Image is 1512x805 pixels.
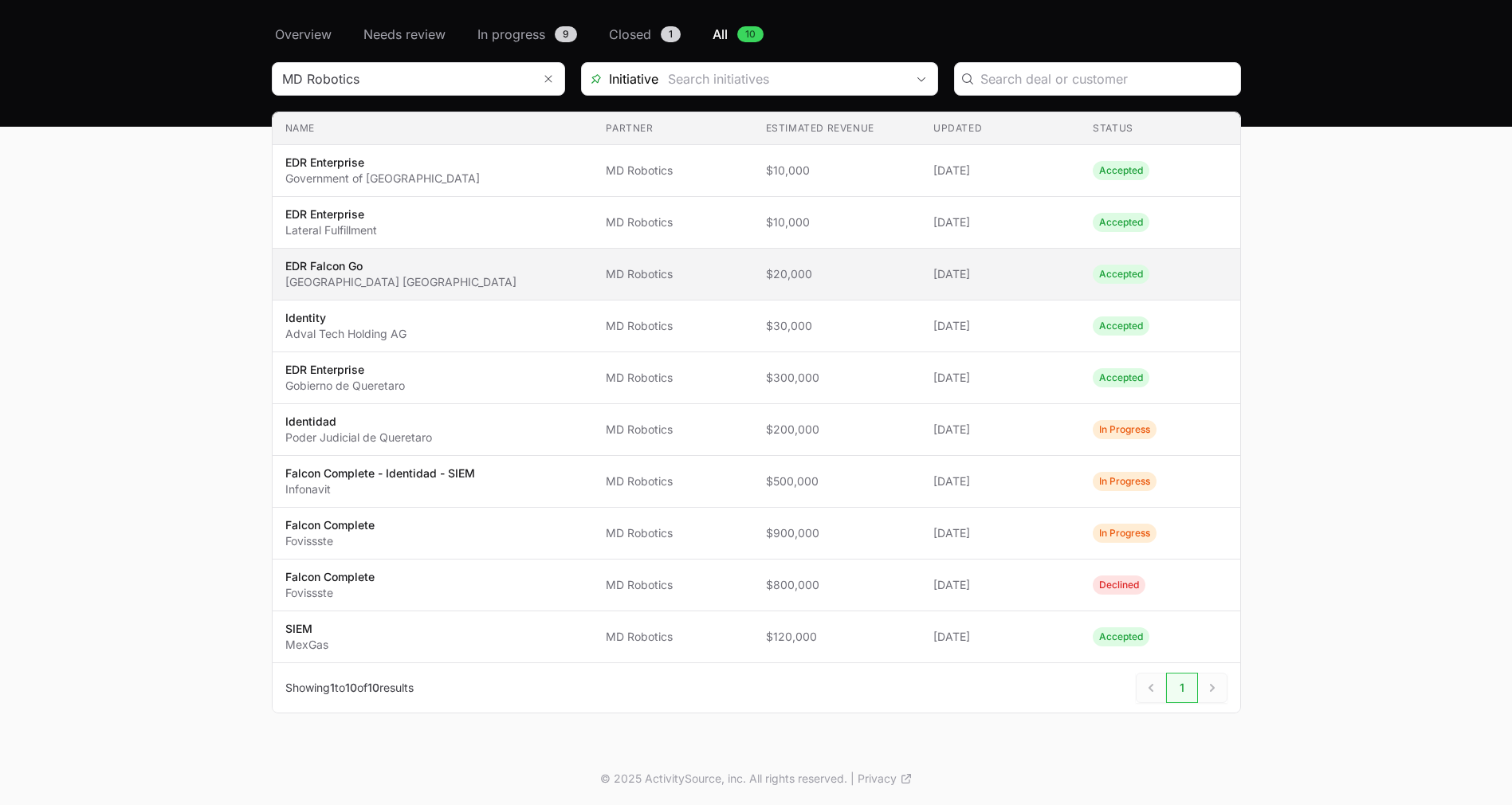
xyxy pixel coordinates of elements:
p: SIEM [285,621,328,637]
a: All10 [709,25,767,44]
span: MD Robotics [606,214,740,230]
p: Fovissste [285,585,375,601]
span: MD Robotics [606,266,740,282]
p: © 2025 ActivitySource, inc. All rights reserved. [600,771,847,787]
span: [DATE] [933,214,1067,230]
span: 10 [737,26,764,42]
a: In progress9 [474,25,580,44]
span: $30,000 [766,318,908,334]
span: $10,000 [766,214,908,230]
span: Initiative [582,69,658,88]
span: $200,000 [766,422,908,438]
input: Search partner [273,63,532,95]
a: Needs review [360,25,449,44]
p: [GEOGRAPHIC_DATA] [GEOGRAPHIC_DATA] [285,274,516,290]
p: Gobierno de Queretaro [285,378,405,394]
a: Overview [272,25,335,44]
span: MD Robotics [606,370,740,386]
span: [DATE] [933,422,1067,438]
p: Showing to of results [285,680,414,696]
button: Remove [532,63,564,95]
span: [DATE] [933,318,1067,334]
span: $20,000 [766,266,908,282]
span: [DATE] [933,525,1067,541]
span: 9 [555,26,577,42]
input: Search deal or customer [980,69,1231,88]
span: [DATE] [933,577,1067,593]
th: Estimated revenue [753,112,921,145]
span: $10,000 [766,163,908,179]
span: [DATE] [933,266,1067,282]
p: Fovissste [285,533,375,549]
input: Search initiatives [658,63,905,95]
span: MD Robotics [606,163,740,179]
span: | [850,771,854,787]
nav: Deals navigation [272,25,1241,44]
span: $900,000 [766,525,908,541]
p: Government of [GEOGRAPHIC_DATA] [285,171,480,187]
span: Needs review [363,25,446,44]
span: $300,000 [766,370,908,386]
span: MD Robotics [606,422,740,438]
div: Open [905,63,937,95]
p: Infonavit [285,481,475,497]
p: Falcon Complete [285,517,375,533]
span: MD Robotics [606,577,740,593]
span: Overview [275,25,332,44]
p: MexGas [285,637,328,653]
span: 1 [330,681,335,694]
span: 10 [345,681,357,694]
span: 1 [661,26,681,42]
a: Privacy [858,771,913,787]
p: EDR Enterprise [285,206,377,222]
span: $800,000 [766,577,908,593]
a: Closed1 [606,25,684,44]
p: Adval Tech Holding AG [285,326,406,342]
p: Lateral Fulfillment [285,222,377,238]
span: MD Robotics [606,318,740,334]
span: [DATE] [933,370,1067,386]
p: Identidad [285,414,432,430]
p: Falcon Complete [285,569,375,585]
p: Identity [285,310,406,326]
span: 1 [1166,673,1198,703]
span: MD Robotics [606,473,740,489]
p: EDR Falcon Go [285,258,516,274]
span: $120,000 [766,629,908,645]
th: Status [1080,112,1239,145]
span: MD Robotics [606,525,740,541]
span: In progress [477,25,545,44]
p: Falcon Complete - Identidad - SIEM [285,465,475,481]
span: 10 [367,681,379,694]
span: $500,000 [766,473,908,489]
th: Updated [921,112,1080,145]
span: [DATE] [933,473,1067,489]
span: MD Robotics [606,629,740,645]
th: Name [273,112,594,145]
span: Closed [609,25,651,44]
section: Deals Filters [272,62,1241,713]
p: Poder Judicial de Queretaro [285,430,432,446]
th: Partner [593,112,752,145]
p: EDR Enterprise [285,155,480,171]
span: [DATE] [933,163,1067,179]
span: All [713,25,728,44]
span: [DATE] [933,629,1067,645]
p: EDR Enterprise [285,362,405,378]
